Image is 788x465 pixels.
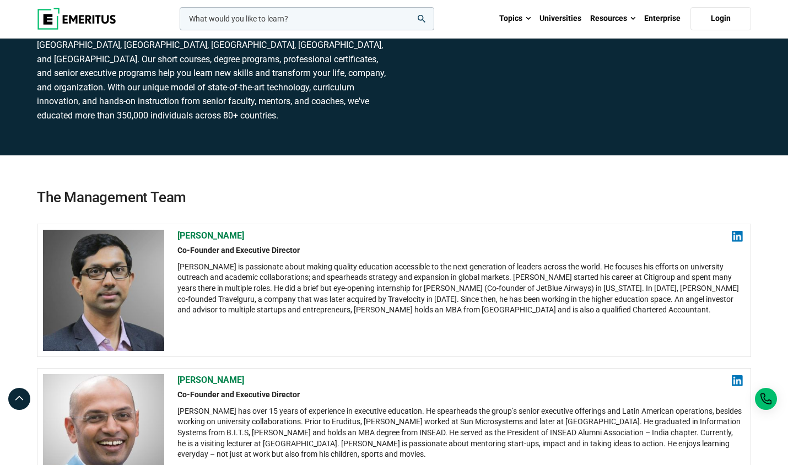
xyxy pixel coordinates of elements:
h2: Co-Founder and Executive Director [177,390,743,401]
div: [PERSON_NAME] is passionate about making quality education accessible to the next generation of l... [177,262,743,316]
img: linkedin.png [732,231,743,242]
img: Ashwin-Damera-300x300-1 [43,230,164,351]
input: woocommerce-product-search-field-0 [180,7,434,30]
h2: [PERSON_NAME] [177,230,743,242]
h2: The Management Team [37,155,751,207]
a: Login [690,7,751,30]
img: linkedin.png [732,375,743,386]
h2: Co-Founder and Executive Director [177,245,743,256]
h2: [PERSON_NAME] [177,374,743,386]
div: [PERSON_NAME] has over 15 years of experience in executive education. He spearheads the group’s s... [177,406,743,460]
